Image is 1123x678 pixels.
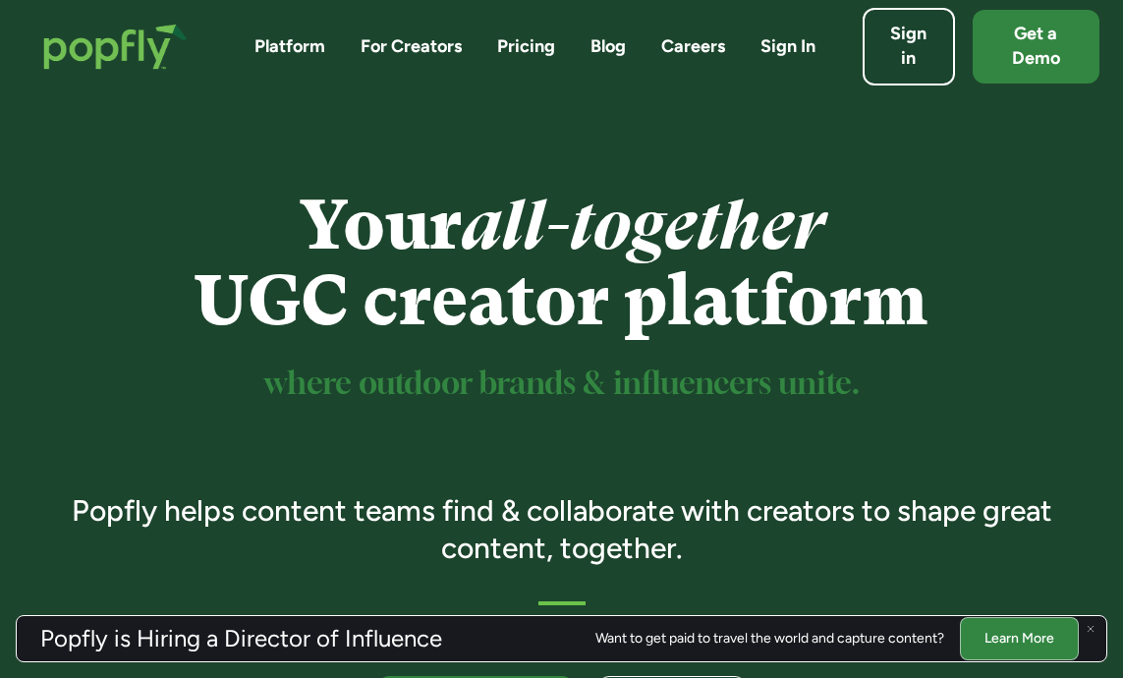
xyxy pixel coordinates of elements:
[497,34,555,59] a: Pricing
[264,369,860,400] sup: where outdoor brands & influencers unite.
[661,34,725,59] a: Careers
[43,492,1080,566] h3: Popfly helps content teams find & collaborate with creators to shape great content, together.
[960,617,1079,659] a: Learn More
[990,22,1082,71] div: Get a Demo
[40,627,442,650] h3: Popfly is Hiring a Director of Influence
[462,186,824,265] em: all-together
[595,631,944,647] div: Want to get paid to travel the world and capture content?
[760,34,815,59] a: Sign In
[973,10,1099,83] a: Get a Demo
[361,34,462,59] a: For Creators
[863,8,955,85] a: Sign in
[43,188,1080,339] h1: Your UGC creator platform
[254,34,325,59] a: Platform
[24,4,207,89] a: home
[590,34,626,59] a: Blog
[882,22,935,71] div: Sign in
